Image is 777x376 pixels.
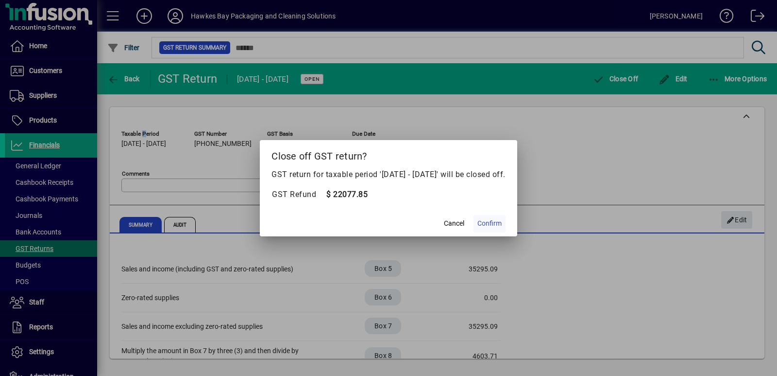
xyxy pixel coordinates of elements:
[439,215,470,233] button: Cancel
[444,218,464,229] span: Cancel
[271,169,506,180] p: GST return for taxable period '[DATE] - [DATE]' will be closed off.
[477,218,502,229] span: Confirm
[326,188,368,201] td: $ 22077.85
[271,188,326,201] td: GST Refund
[473,215,506,233] button: Confirm
[260,140,517,168] h2: Close off GST return?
